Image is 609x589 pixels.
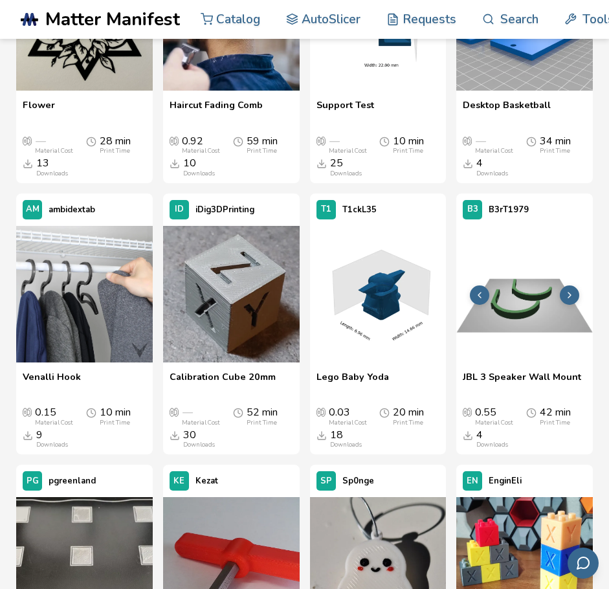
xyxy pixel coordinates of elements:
[183,441,215,448] div: Downloads
[329,147,367,154] div: Material Cost
[35,135,45,147] span: —
[23,429,33,441] span: Downloads
[36,429,68,448] div: 9
[100,147,130,154] div: Print Time
[233,406,243,418] span: Average Print Time
[182,147,220,154] div: Material Cost
[330,429,362,448] div: 18
[247,135,278,154] div: 59 min
[475,406,513,425] div: 0.55
[23,135,32,146] span: Average Cost
[329,406,367,425] div: 0.03
[310,226,447,362] img: 1_3D_Dimensions
[23,100,55,122] a: Flower
[36,170,68,177] div: Downloads
[379,406,390,418] span: Average Print Time
[456,226,593,362] img: JBL-3_Wall_Mount_PIP_Print_Bed_Preview
[476,170,508,177] div: Downloads
[330,170,362,177] div: Downloads
[316,157,327,169] span: Downloads
[170,372,276,394] a: Calibration Cube 20mm
[86,135,96,147] span: Average Print Time
[463,100,551,122] a: Desktop Basketball
[310,226,447,365] a: 1_3D_Dimensions
[476,441,508,448] div: Downloads
[233,135,243,147] span: Average Print Time
[86,406,96,418] span: Average Print Time
[456,226,593,365] a: JBL-3_Wall_Mount_PIP_Print_Bed_Preview
[526,406,537,418] span: Average Print Time
[35,419,73,426] div: Material Cost
[247,419,277,426] div: Print Time
[475,419,513,426] div: Material Cost
[320,476,332,486] span: SP
[321,205,331,214] span: T1
[393,147,423,154] div: Print Time
[170,157,180,169] span: Downloads
[568,548,599,579] button: Send feedback via email
[183,170,215,177] div: Downloads
[182,135,220,154] div: 0.92
[316,100,374,122] a: Support Test
[463,157,473,169] span: Downloads
[540,419,570,426] div: Print Time
[49,473,96,489] p: pgreenland
[170,429,180,441] span: Downloads
[45,9,180,30] span: Matter Manifest
[183,157,215,176] div: 10
[379,135,390,147] span: Average Print Time
[173,476,184,486] span: KE
[35,147,73,154] div: Material Cost
[330,441,362,448] div: Downloads
[540,406,571,425] div: 42 min
[35,406,73,425] div: 0.15
[170,135,179,146] span: Average Cost
[463,135,472,146] span: Average Cost
[329,419,367,426] div: Material Cost
[467,205,478,214] span: B3
[467,476,478,486] span: EN
[27,476,39,486] span: PG
[195,202,254,217] p: iDig3DPrinting
[476,157,508,176] div: 4
[393,419,423,426] div: Print Time
[489,202,529,217] p: B3rT1979
[170,406,179,417] span: Average Cost
[23,157,33,169] span: Downloads
[247,147,277,154] div: Print Time
[195,473,218,489] p: Kezat
[100,406,131,425] div: 10 min
[36,441,68,448] div: Downloads
[476,429,508,448] div: 4
[540,135,571,154] div: 34 min
[329,135,339,147] span: —
[36,157,68,176] div: 13
[49,202,95,217] p: ambidextab
[182,419,220,426] div: Material Cost
[170,100,263,122] a: Haircut Fading Comb
[463,406,472,417] span: Average Cost
[23,406,32,417] span: Average Cost
[183,429,215,448] div: 30
[316,372,389,394] a: Lego Baby Yoda
[475,147,513,154] div: Material Cost
[463,372,581,394] span: JBL 3 Speaker Wall Mount
[182,406,192,418] span: —
[175,205,184,214] span: ID
[23,372,81,394] a: Venalli Hook
[316,406,326,417] span: Average Cost
[316,135,326,146] span: Average Cost
[100,419,130,426] div: Print Time
[247,406,278,425] div: 52 min
[316,429,327,441] span: Downloads
[489,473,522,489] p: EnginEli
[26,205,39,214] span: AM
[393,135,424,154] div: 10 min
[330,157,362,176] div: 25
